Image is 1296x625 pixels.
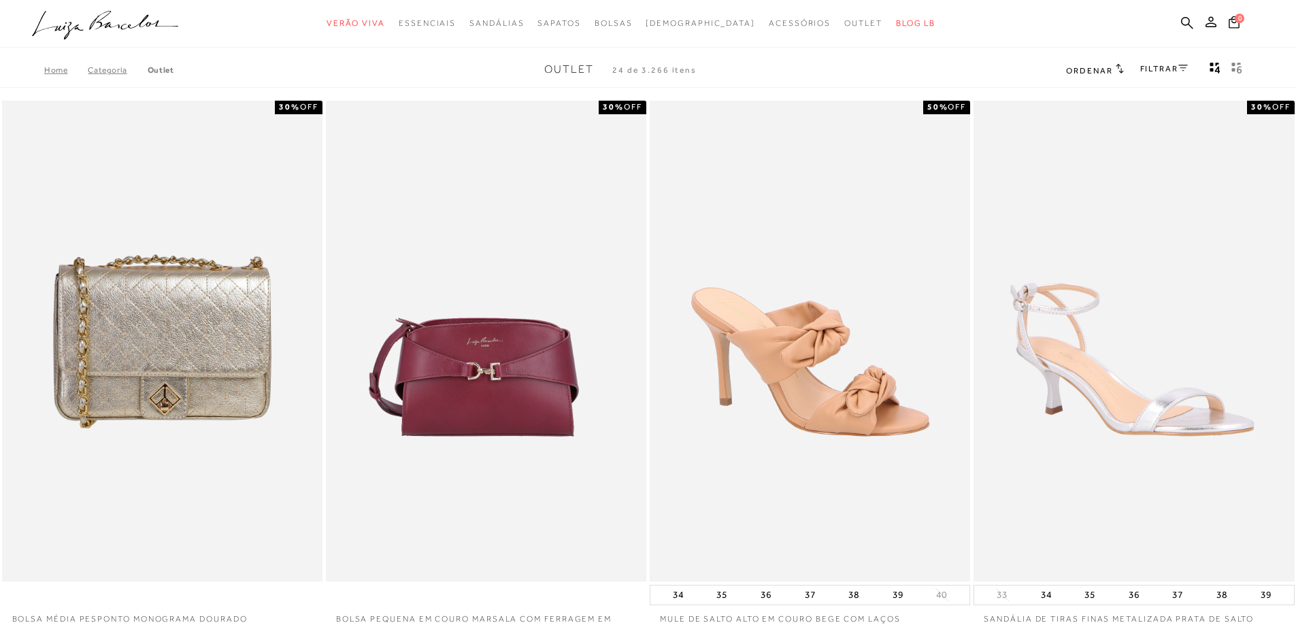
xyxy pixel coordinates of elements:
button: 37 [801,586,820,605]
button: gridText6Desc [1227,61,1246,79]
a: Outlet [148,65,174,75]
span: [DEMOGRAPHIC_DATA] [646,18,755,28]
a: Categoria [88,65,147,75]
span: 0 [1235,14,1244,23]
button: 33 [993,588,1012,601]
button: 39 [888,586,908,605]
strong: 30% [279,102,300,112]
img: MULE DE SALTO ALTO EM COURO BEGE COM LAÇOS [651,103,969,579]
span: OFF [1272,102,1291,112]
a: Home [44,65,88,75]
span: OFF [300,102,318,112]
a: MULE DE SALTO ALTO EM COURO BEGE COM LAÇOS [650,605,970,625]
a: noSubCategoriesText [844,11,882,36]
strong: 30% [603,102,624,112]
button: 34 [669,586,688,605]
span: Sapatos [537,18,580,28]
a: noSubCategoriesText [595,11,633,36]
a: BLOG LB [896,11,935,36]
a: noSubCategoriesText [399,11,456,36]
a: SANDÁLIA DE TIRAS FINAS METALIZADA PRATA DE SALTO MÉDIO SANDÁLIA DE TIRAS FINAS METALIZADA PRATA ... [975,103,1293,579]
a: noSubCategoriesText [537,11,580,36]
a: noSubCategoriesText [469,11,524,36]
a: FILTRAR [1140,64,1188,73]
span: Verão Viva [327,18,385,28]
span: 24 de 3.266 itens [612,65,697,75]
img: SANDÁLIA DE TIRAS FINAS METALIZADA PRATA DE SALTO MÉDIO [975,103,1293,579]
img: BOLSA PEQUENA EM COURO MARSALA COM FERRAGEM EM GANCHO [327,103,645,579]
strong: 50% [927,102,948,112]
a: Bolsa média pesponto monograma dourado Bolsa média pesponto monograma dourado [3,103,321,579]
a: noSubCategoriesText [646,11,755,36]
span: Outlet [844,18,882,28]
button: Mostrar 4 produtos por linha [1206,61,1225,79]
button: 37 [1168,586,1187,605]
a: noSubCategoriesText [769,11,831,36]
a: noSubCategoriesText [327,11,385,36]
img: Bolsa média pesponto monograma dourado [3,103,321,579]
span: OFF [948,102,966,112]
button: 39 [1257,586,1276,605]
button: 40 [932,588,951,601]
button: 35 [712,586,731,605]
button: 36 [1125,586,1144,605]
button: 35 [1080,586,1099,605]
span: Ordenar [1066,66,1112,75]
span: Sandálias [469,18,524,28]
button: 0 [1225,15,1244,33]
button: 38 [844,586,863,605]
strong: 30% [1251,102,1272,112]
a: BOLSA PEQUENA EM COURO MARSALA COM FERRAGEM EM GANCHO BOLSA PEQUENA EM COURO MARSALA COM FERRAGEM... [327,103,645,579]
a: MULE DE SALTO ALTO EM COURO BEGE COM LAÇOS MULE DE SALTO ALTO EM COURO BEGE COM LAÇOS [651,103,969,579]
a: Bolsa média pesponto monograma dourado [2,605,322,625]
span: Outlet [544,63,594,75]
span: Acessórios [769,18,831,28]
button: 34 [1037,586,1056,605]
span: Essenciais [399,18,456,28]
span: BLOG LB [896,18,935,28]
button: 38 [1212,586,1231,605]
span: Bolsas [595,18,633,28]
button: 36 [757,586,776,605]
span: OFF [624,102,642,112]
